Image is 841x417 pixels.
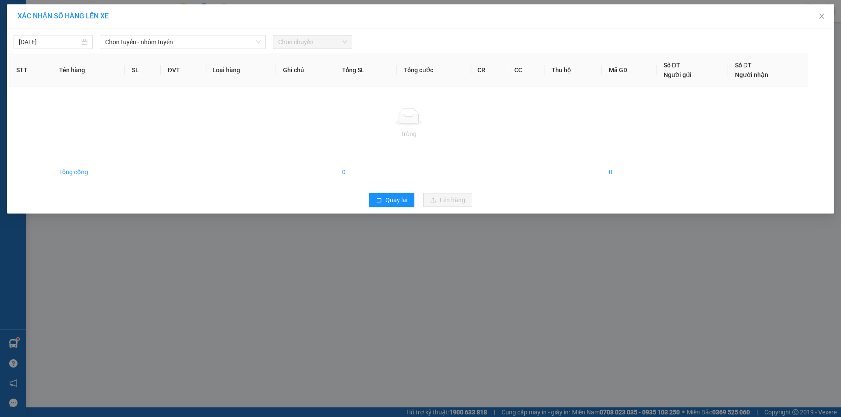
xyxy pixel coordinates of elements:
span: Số ĐT [735,62,752,69]
th: CC [507,53,544,87]
th: STT [9,53,52,87]
th: Thu hộ [544,53,601,87]
button: rollbackQuay lại [369,193,414,207]
th: ĐVT [161,53,205,87]
span: XÁC NHẬN SỐ HÀNG LÊN XE [18,12,109,20]
td: Tổng cộng [52,160,125,184]
th: Ghi chú [276,53,336,87]
th: Tổng SL [335,53,397,87]
span: down [256,39,261,45]
th: Tên hàng [52,53,125,87]
span: Chọn chuyến [278,35,347,49]
th: SL [125,53,160,87]
td: 0 [602,160,657,184]
th: Loại hàng [205,53,276,87]
button: Close [809,4,834,29]
th: Tổng cước [397,53,470,87]
span: Số ĐT [664,62,680,69]
span: Quay lại [385,195,407,205]
span: rollback [376,197,382,204]
span: Người nhận [735,71,768,78]
th: Mã GD [602,53,657,87]
input: 12/10/2025 [19,37,80,47]
button: uploadLên hàng [423,193,472,207]
span: Chọn tuyến - nhóm tuyến [105,35,261,49]
span: close [818,13,825,20]
div: Trống [16,129,801,139]
span: Người gửi [664,71,692,78]
td: 0 [335,160,397,184]
th: CR [470,53,508,87]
